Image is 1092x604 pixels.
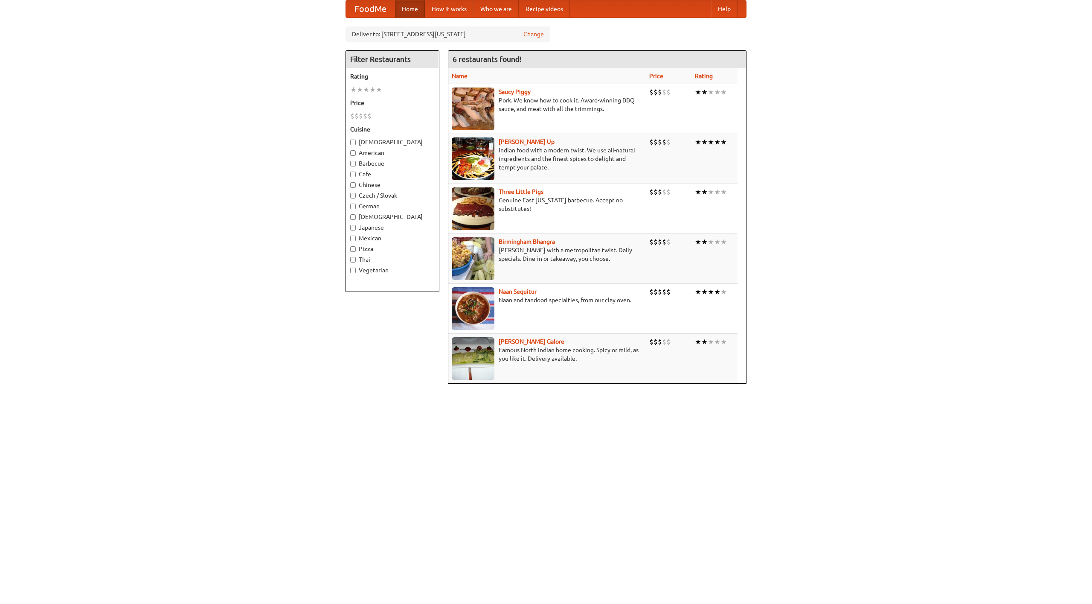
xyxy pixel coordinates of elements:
[350,170,435,178] label: Cafe
[649,237,653,247] li: $
[350,236,356,241] input: Mexican
[658,187,662,197] li: $
[701,137,708,147] li: ★
[453,55,522,63] ng-pluralize: 6 restaurants found!
[711,0,738,18] a: Help
[346,51,439,68] h4: Filter Restaurants
[708,88,714,97] li: ★
[662,237,666,247] li: $
[658,337,662,347] li: $
[714,137,720,147] li: ★
[714,187,720,197] li: ★
[666,137,671,147] li: $
[350,268,356,273] input: Vegetarian
[425,0,473,18] a: How it works
[662,88,666,97] li: $
[350,246,356,252] input: Pizza
[666,187,671,197] li: $
[662,287,666,297] li: $
[452,337,494,380] img: currygalore.jpg
[350,204,356,209] input: German
[350,257,356,263] input: Thai
[350,223,435,232] label: Japanese
[350,111,354,121] li: $
[499,288,537,295] a: Naan Sequitur
[350,225,356,231] input: Japanese
[357,85,363,94] li: ★
[350,202,435,210] label: German
[720,237,727,247] li: ★
[367,111,372,121] li: $
[662,187,666,197] li: $
[649,137,653,147] li: $
[653,187,658,197] li: $
[354,111,359,121] li: $
[452,196,642,213] p: Genuine East [US_STATE] barbecue. Accept no substitutes!
[350,85,357,94] li: ★
[708,287,714,297] li: ★
[658,137,662,147] li: $
[395,0,425,18] a: Home
[363,85,369,94] li: ★
[350,245,435,253] label: Pizza
[653,137,658,147] li: $
[649,287,653,297] li: $
[473,0,519,18] a: Who we are
[519,0,570,18] a: Recipe videos
[346,0,395,18] a: FoodMe
[350,150,356,156] input: American
[666,287,671,297] li: $
[499,88,531,95] b: Saucy Piggy
[653,88,658,97] li: $
[695,88,701,97] li: ★
[350,138,435,146] label: [DEMOGRAPHIC_DATA]
[523,30,544,38] a: Change
[452,237,494,280] img: bhangra.jpg
[452,346,642,363] p: Famous North Indian home cooking. Spicy or mild, as you like it. Delivery available.
[714,88,720,97] li: ★
[720,137,727,147] li: ★
[350,161,356,166] input: Barbecue
[499,188,543,195] a: Three Little Pigs
[452,88,494,130] img: saucy.jpg
[701,187,708,197] li: ★
[350,213,435,221] label: [DEMOGRAPHIC_DATA]
[452,246,642,263] p: [PERSON_NAME] with a metropolitan twist. Daily specials. Dine-in or takeaway, you choose.
[649,337,653,347] li: $
[666,88,671,97] li: $
[350,266,435,274] label: Vegetarian
[350,99,435,107] h5: Price
[708,237,714,247] li: ★
[499,138,555,145] b: [PERSON_NAME] Up
[359,111,363,121] li: $
[714,337,720,347] li: ★
[720,88,727,97] li: ★
[695,187,701,197] li: ★
[350,214,356,220] input: [DEMOGRAPHIC_DATA]
[350,191,435,200] label: Czech / Slovak
[701,287,708,297] li: ★
[649,73,663,79] a: Price
[714,237,720,247] li: ★
[658,287,662,297] li: $
[649,88,653,97] li: $
[350,172,356,177] input: Cafe
[720,287,727,297] li: ★
[350,140,356,145] input: [DEMOGRAPHIC_DATA]
[350,149,435,157] label: American
[695,137,701,147] li: ★
[701,237,708,247] li: ★
[720,337,727,347] li: ★
[452,96,642,113] p: Pork. We know how to cook it. Award-winning BBQ sauce, and meat with all the trimmings.
[653,337,658,347] li: $
[346,26,550,42] div: Deliver to: [STREET_ADDRESS][US_STATE]
[662,137,666,147] li: $
[499,238,555,245] a: Birmingham Bhangra
[369,85,376,94] li: ★
[701,337,708,347] li: ★
[350,72,435,81] h5: Rating
[350,182,356,188] input: Chinese
[452,146,642,172] p: Indian food with a modern twist. We use all-natural ingredients and the finest spices to delight ...
[653,287,658,297] li: $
